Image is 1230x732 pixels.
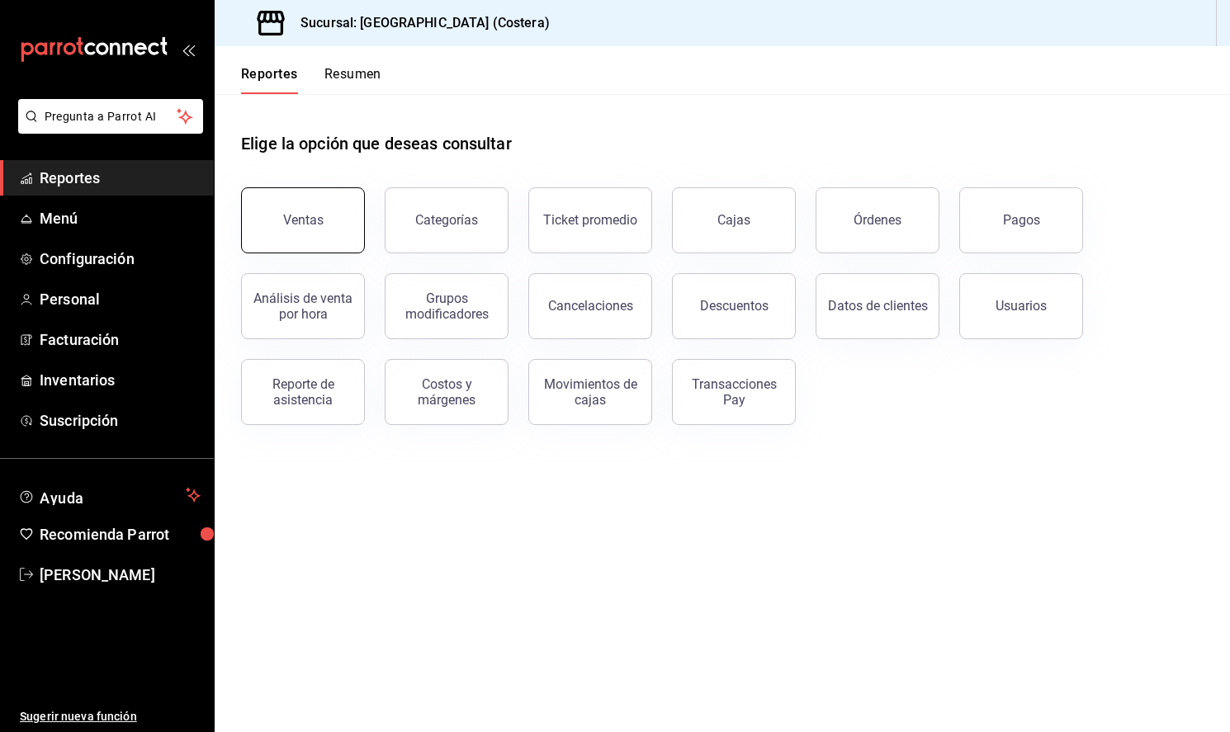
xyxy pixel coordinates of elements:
[996,298,1047,314] div: Usuarios
[543,212,637,228] div: Ticket promedio
[20,708,201,725] span: Sugerir nueva función
[18,99,203,134] button: Pregunta a Parrot AI
[40,167,201,189] span: Reportes
[241,66,298,94] button: Reportes
[241,131,512,156] h1: Elige la opción que deseas consultar
[683,376,785,408] div: Transacciones Pay
[40,485,179,505] span: Ayuda
[828,298,928,314] div: Datos de clientes
[385,187,509,253] button: Categorías
[385,273,509,339] button: Grupos modificadores
[539,376,641,408] div: Movimientos de cajas
[1003,212,1040,228] div: Pagos
[959,273,1083,339] button: Usuarios
[395,290,498,322] div: Grupos modificadores
[385,359,509,425] button: Costos y márgenes
[672,273,796,339] button: Descuentos
[283,212,324,228] div: Ventas
[854,212,901,228] div: Órdenes
[528,359,652,425] button: Movimientos de cajas
[241,273,365,339] button: Análisis de venta por hora
[241,66,381,94] div: navigation tabs
[45,108,177,125] span: Pregunta a Parrot AI
[287,13,550,33] h3: Sucursal: [GEOGRAPHIC_DATA] (Costera)
[40,564,201,586] span: [PERSON_NAME]
[959,187,1083,253] button: Pagos
[395,376,498,408] div: Costos y márgenes
[252,290,354,322] div: Análisis de venta por hora
[415,212,478,228] div: Categorías
[548,298,633,314] div: Cancelaciones
[528,273,652,339] button: Cancelaciones
[700,298,769,314] div: Descuentos
[252,376,354,408] div: Reporte de asistencia
[816,187,939,253] button: Órdenes
[40,207,201,229] span: Menú
[12,120,203,137] a: Pregunta a Parrot AI
[717,212,750,228] div: Cajas
[40,328,201,351] span: Facturación
[528,187,652,253] button: Ticket promedio
[40,409,201,432] span: Suscripción
[241,359,365,425] button: Reporte de asistencia
[241,187,365,253] button: Ventas
[40,523,201,545] span: Recomienda Parrot
[672,187,796,253] button: Cajas
[40,248,201,270] span: Configuración
[816,273,939,339] button: Datos de clientes
[672,359,796,425] button: Transacciones Pay
[40,288,201,310] span: Personal
[324,66,381,94] button: Resumen
[40,369,201,391] span: Inventarios
[182,43,195,56] button: open_drawer_menu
